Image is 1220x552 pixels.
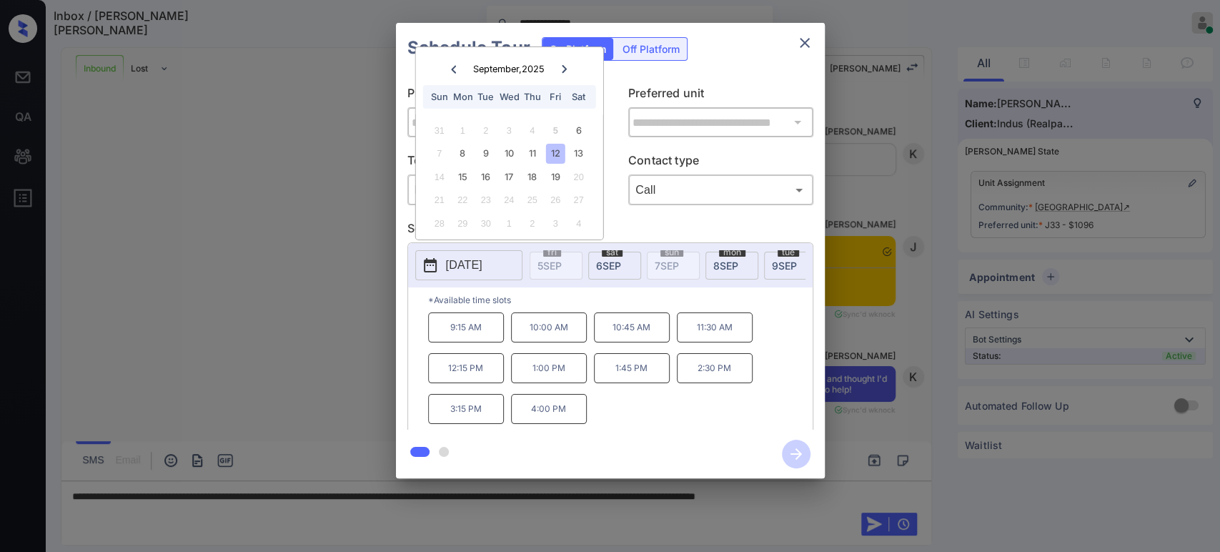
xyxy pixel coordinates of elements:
[428,312,504,342] p: 9:15 AM
[522,167,542,187] div: Choose Thursday, September 18th, 2025
[588,252,641,280] div: date-select
[569,167,588,187] div: Not available Saturday, September 20th, 2025
[500,121,519,140] div: Not available Wednesday, September 3rd, 2025
[773,435,819,473] button: btn-next
[476,121,495,140] div: Not available Tuesday, September 2nd, 2025
[522,87,542,107] div: Thu
[594,353,670,383] p: 1:45 PM
[446,257,482,274] p: [DATE]
[407,84,592,107] p: Preferred community
[569,144,588,163] div: Choose Saturday, September 13th, 2025
[396,23,542,73] h2: Schedule Tour
[430,144,449,163] div: Not available Sunday, September 7th, 2025
[453,214,472,233] div: Not available Monday, September 29th, 2025
[511,312,587,342] p: 10:00 AM
[500,190,519,210] div: Not available Wednesday, September 24th, 2025
[713,260,738,272] span: 8 SEP
[522,144,542,163] div: Choose Thursday, September 11th, 2025
[628,84,813,107] p: Preferred unit
[476,144,495,163] div: Choose Tuesday, September 9th, 2025
[546,214,565,233] div: Not available Friday, October 3rd, 2025
[428,287,813,312] p: *Available time slots
[407,220,813,242] p: Select slot
[790,29,819,57] button: close
[476,214,495,233] div: Not available Tuesday, September 30th, 2025
[476,87,495,107] div: Tue
[453,167,472,187] div: Choose Monday, September 15th, 2025
[594,312,670,342] p: 10:45 AM
[500,144,519,163] div: Choose Wednesday, September 10th, 2025
[719,248,745,257] span: mon
[764,252,817,280] div: date-select
[430,167,449,187] div: Not available Sunday, September 14th, 2025
[615,38,687,60] div: Off Platform
[511,394,587,424] p: 4:00 PM
[632,178,810,202] div: Call
[546,121,565,140] div: Not available Friday, September 5th, 2025
[407,152,592,174] p: Tour type
[546,87,565,107] div: Fri
[473,64,545,74] div: September , 2025
[476,167,495,187] div: Choose Tuesday, September 16th, 2025
[453,87,472,107] div: Mon
[428,353,504,383] p: 12:15 PM
[677,312,753,342] p: 11:30 AM
[628,152,813,174] p: Contact type
[569,87,588,107] div: Sat
[511,353,587,383] p: 1:00 PM
[569,190,588,210] div: Not available Saturday, September 27th, 2025
[596,260,621,272] span: 6 SEP
[430,121,449,140] div: Not available Sunday, August 31st, 2025
[500,167,519,187] div: Choose Wednesday, September 17th, 2025
[546,167,565,187] div: Choose Friday, September 19th, 2025
[522,214,542,233] div: Not available Thursday, October 2nd, 2025
[415,250,522,280] button: [DATE]
[428,394,504,424] p: 3:15 PM
[772,260,797,272] span: 9 SEP
[705,252,758,280] div: date-select
[542,38,613,60] div: On Platform
[677,353,753,383] p: 2:30 PM
[569,121,588,140] div: Choose Saturday, September 6th, 2025
[430,190,449,210] div: Not available Sunday, September 21st, 2025
[453,190,472,210] div: Not available Monday, September 22nd, 2025
[522,121,542,140] div: Not available Thursday, September 4th, 2025
[420,119,598,235] div: month 2025-09
[546,144,565,163] div: Choose Friday, September 12th, 2025
[453,144,472,163] div: Choose Monday, September 8th, 2025
[430,87,449,107] div: Sun
[500,87,519,107] div: Wed
[411,178,589,202] div: In Person
[546,190,565,210] div: Not available Friday, September 26th, 2025
[430,214,449,233] div: Not available Sunday, September 28th, 2025
[778,248,799,257] span: tue
[453,121,472,140] div: Not available Monday, September 1st, 2025
[522,190,542,210] div: Not available Thursday, September 25th, 2025
[602,248,623,257] span: sat
[500,214,519,233] div: Not available Wednesday, October 1st, 2025
[476,190,495,210] div: Not available Tuesday, September 23rd, 2025
[569,214,588,233] div: Not available Saturday, October 4th, 2025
